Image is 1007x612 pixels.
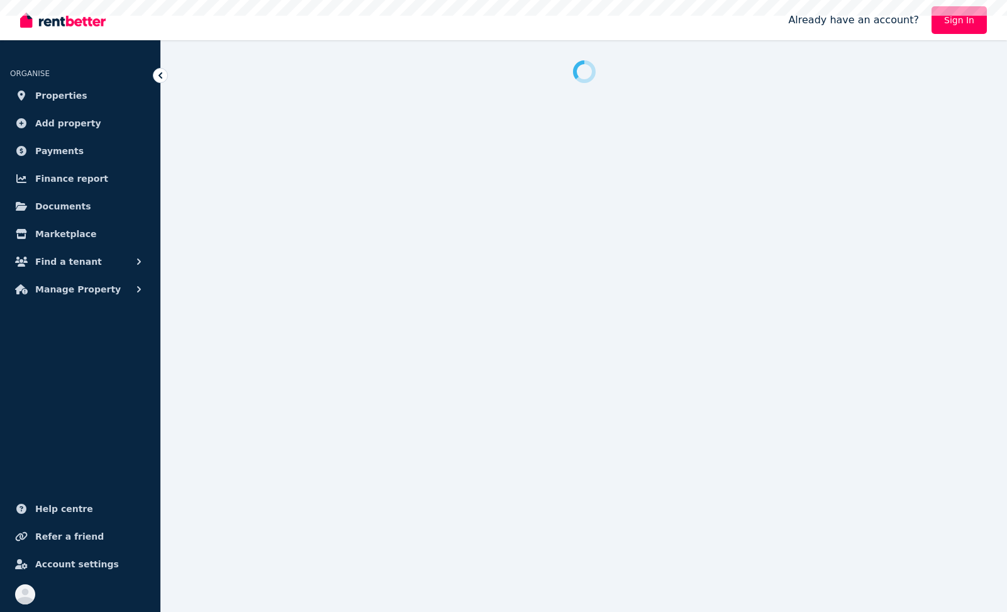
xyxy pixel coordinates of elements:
[10,496,150,521] a: Help centre
[10,552,150,577] a: Account settings
[10,221,150,247] a: Marketplace
[35,88,87,103] span: Properties
[35,282,121,297] span: Manage Property
[932,6,987,34] a: Sign In
[35,171,108,186] span: Finance report
[10,111,150,136] a: Add property
[35,116,101,131] span: Add property
[10,277,150,302] button: Manage Property
[10,194,150,219] a: Documents
[35,143,84,159] span: Payments
[10,69,50,78] span: ORGANISE
[35,254,102,269] span: Find a tenant
[35,529,104,544] span: Refer a friend
[10,83,150,108] a: Properties
[10,249,150,274] button: Find a tenant
[10,166,150,191] a: Finance report
[35,226,96,242] span: Marketplace
[10,138,150,164] a: Payments
[35,557,119,572] span: Account settings
[35,199,91,214] span: Documents
[20,11,106,30] img: RentBetter
[10,524,150,549] a: Refer a friend
[35,501,93,516] span: Help centre
[788,13,919,28] span: Already have an account?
